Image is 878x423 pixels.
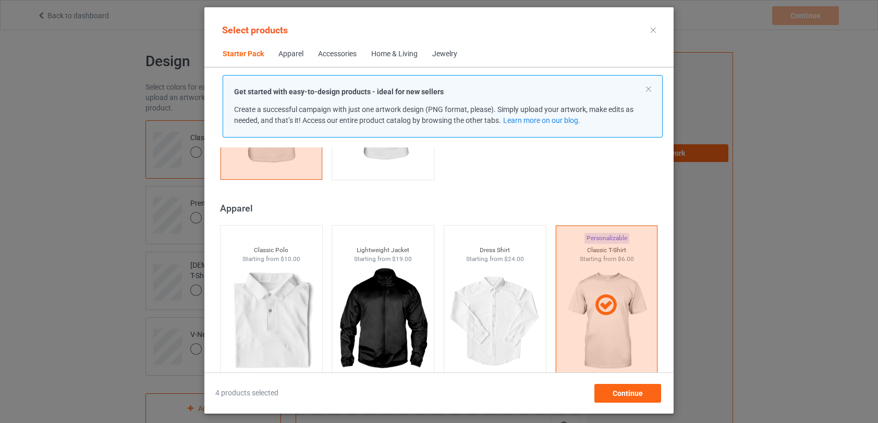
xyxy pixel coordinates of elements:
[234,88,444,96] strong: Get started with easy-to-design products - ideal for new sellers
[613,389,643,397] span: Continue
[392,255,412,263] span: $19.00
[234,105,633,125] span: Create a successful campaign with just one artwork design (PNG format, please). Simply upload you...
[336,263,430,380] img: regular.jpg
[225,263,318,380] img: regular.jpg
[221,246,322,255] div: Classic Polo
[281,255,300,263] span: $10.00
[503,116,580,125] a: Learn more on our blog.
[444,255,546,264] div: Starting from
[332,246,434,255] div: Lightweight Jacket
[371,49,418,59] div: Home & Living
[444,246,546,255] div: Dress Shirt
[222,24,288,35] span: Select products
[215,388,278,399] span: 4 products selected
[432,49,457,59] div: Jewelry
[221,255,322,264] div: Starting from
[594,384,661,403] div: Continue
[504,255,524,263] span: $24.00
[332,255,434,264] div: Starting from
[215,42,271,67] span: Starter Pack
[448,263,542,380] img: regular.jpg
[318,49,357,59] div: Accessories
[220,202,663,214] div: Apparel
[278,49,303,59] div: Apparel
